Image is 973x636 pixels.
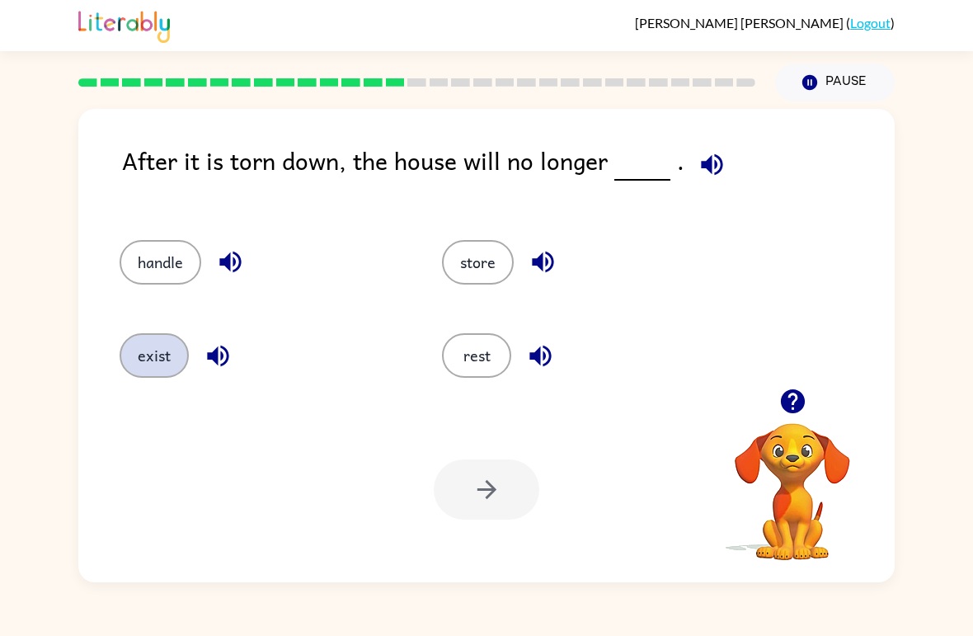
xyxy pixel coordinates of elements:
[442,333,511,378] button: rest
[850,15,891,31] a: Logout
[120,240,201,285] button: handle
[122,142,895,207] div: After it is torn down, the house will no longer .
[635,15,846,31] span: [PERSON_NAME] [PERSON_NAME]
[442,240,514,285] button: store
[635,15,895,31] div: ( )
[775,64,895,101] button: Pause
[120,333,189,378] button: exist
[710,398,875,563] video: Your browser must support playing .mp4 files to use Literably. Please try using another browser.
[78,7,170,43] img: Literably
